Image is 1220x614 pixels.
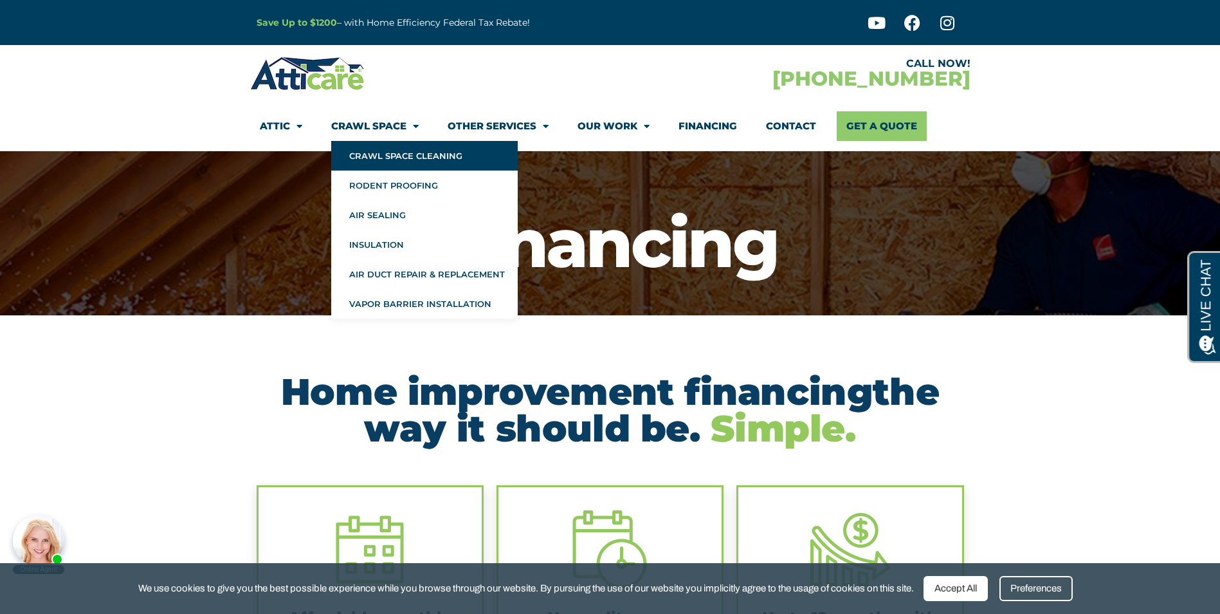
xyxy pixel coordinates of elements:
[766,111,816,141] a: Contact
[448,111,549,141] a: Other Services
[610,59,970,69] div: CALL NOW!
[6,479,212,575] iframe: Chat Invitation
[331,141,518,319] ul: Crawl Space
[257,17,337,28] a: Save Up to $1200
[257,15,673,30] p: – with Home Efficiency Federal Tax Rebate!
[6,209,1214,277] h1: Financing
[331,230,518,259] a: Insulation
[260,111,961,141] nav: Menu
[260,111,302,141] a: Attic
[924,576,988,601] div: Accept All
[711,406,855,451] span: Simple.
[331,289,518,319] a: Vapor Barrier Installation
[331,171,518,200] a: Rodent Proofing
[331,200,518,230] a: Air Sealing
[364,369,939,451] span: the way
[578,111,650,141] a: Our Work
[457,406,700,451] span: it should be.
[331,141,518,171] a: Crawl Space Cleaning
[32,10,104,26] span: Opens a chat window
[138,581,914,597] span: We use cookies to give you the best possible experience while you browse through our website. By ...
[999,576,1073,601] div: Preferences
[331,111,419,141] a: Crawl Space
[257,373,964,447] h2: Home improvement financing
[331,259,518,289] a: Air Duct Repair & Replacement
[678,111,737,141] a: Financing
[837,111,927,141] a: Get A Quote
